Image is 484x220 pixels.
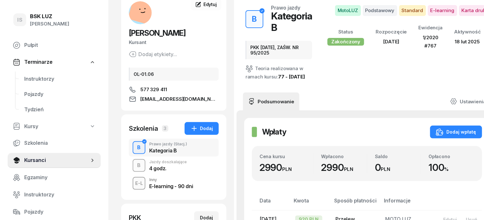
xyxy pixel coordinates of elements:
span: Tydzień [24,106,96,114]
span: Instruktorzy [24,191,96,199]
span: IS [17,17,22,23]
a: Szkolenia [8,136,101,151]
span: MotoLUZ [335,5,361,16]
a: Pojazdy [8,204,101,220]
a: Kursanci [8,153,101,168]
a: 77 - [DATE] [278,74,305,80]
div: Szkolenia [129,124,158,133]
button: BPrawo jazdy(Stacj.)Kategoria B [129,139,219,157]
div: Ewidencja [419,24,443,32]
button: B [133,159,145,172]
small: PLN [344,166,354,172]
a: Kursy [8,119,101,134]
div: Jazdy doszkalające [149,160,187,164]
a: Instruktorzy [19,71,101,87]
div: Status [327,28,364,36]
div: 18 lut 2025 [454,38,481,46]
div: Cena kursu [260,154,313,159]
div: 2990 [260,162,313,173]
th: Data [252,196,290,210]
button: B [246,10,263,28]
span: Pojazdy [24,90,96,99]
a: [EMAIL_ADDRESS][DOMAIN_NAME] [129,95,219,103]
div: 1/2020 #767 [419,33,443,50]
div: Prawo jazdy [271,5,300,10]
div: [PERSON_NAME] [30,20,69,28]
div: Rozpoczęcie [376,28,407,36]
button: Dodaj [185,122,219,135]
button: B [133,141,145,154]
div: B [135,160,143,171]
span: E-learning [428,5,457,16]
span: [EMAIL_ADDRESS][DOMAIN_NAME] [140,95,219,103]
a: Egzaminy [8,170,101,185]
div: OL-01.06 [129,68,219,81]
div: BSK LUZ [30,14,69,19]
span: Kursanci [24,156,89,165]
div: Inny [149,178,193,182]
th: Kwota [290,196,331,210]
div: 0 [375,162,421,173]
span: Szkolenia [24,139,96,147]
a: Pojazdy [19,87,101,102]
div: Teoria realizowana w ramach kursu: [246,64,312,81]
span: 577 329 411 [140,86,167,93]
div: Dodaj [190,125,213,132]
span: Egzaminy [24,173,96,182]
a: Pulpit [8,38,101,53]
span: (Stacj.) [174,142,187,146]
span: [PERSON_NAME] [129,28,186,38]
button: BJazdy doszkalające4 godz. [129,157,219,174]
button: E-L [133,177,145,190]
small: % [444,166,449,172]
div: Zakończony [327,38,364,46]
span: Instruktorzy [24,75,96,83]
div: Kategoria B [271,10,312,33]
div: Kategoria B [149,148,187,153]
div: Prawo jazdy [149,142,187,146]
div: Wpłacono [321,154,367,159]
div: Opłacono [429,154,474,159]
span: Standard [399,5,426,16]
div: 100 [429,162,474,173]
span: Terminarze [24,58,52,66]
button: Dodaj etykiety... [129,50,177,58]
span: [DATE] [384,39,400,45]
div: Aktywność [454,28,481,36]
a: Podsumowanie [243,92,299,110]
button: Dodaj wpłatę [430,126,482,138]
div: Kursant [129,38,219,47]
div: 2990 [321,162,367,173]
span: Podstawowy [363,5,397,16]
th: Informacje [380,196,434,210]
div: Dodaj wpłatę [436,128,476,136]
div: PKK [DATE], ZAŚW. NR 95/2025 [246,41,312,59]
div: B [135,142,143,153]
small: PLN [282,166,292,172]
div: E-learning - 90 dni [149,184,193,189]
a: Tydzień [19,102,101,117]
span: Edytuj [203,2,217,7]
a: Terminarze [8,55,101,70]
h2: Wpłaty [262,127,286,137]
span: Pulpit [24,41,96,49]
span: 3 [162,125,168,132]
a: Instruktorzy [8,187,101,202]
div: Saldo [375,154,421,159]
div: B [250,13,260,26]
span: Kursy [24,122,38,131]
a: 577 329 411 [129,86,219,93]
span: Pojazdy [24,208,96,216]
div: E-L [133,179,145,187]
th: Sposób płatności [330,196,380,210]
div: 4 godz. [149,166,187,171]
button: E-LInnyE-learning - 90 dni [129,174,219,192]
small: PLN [381,166,391,172]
